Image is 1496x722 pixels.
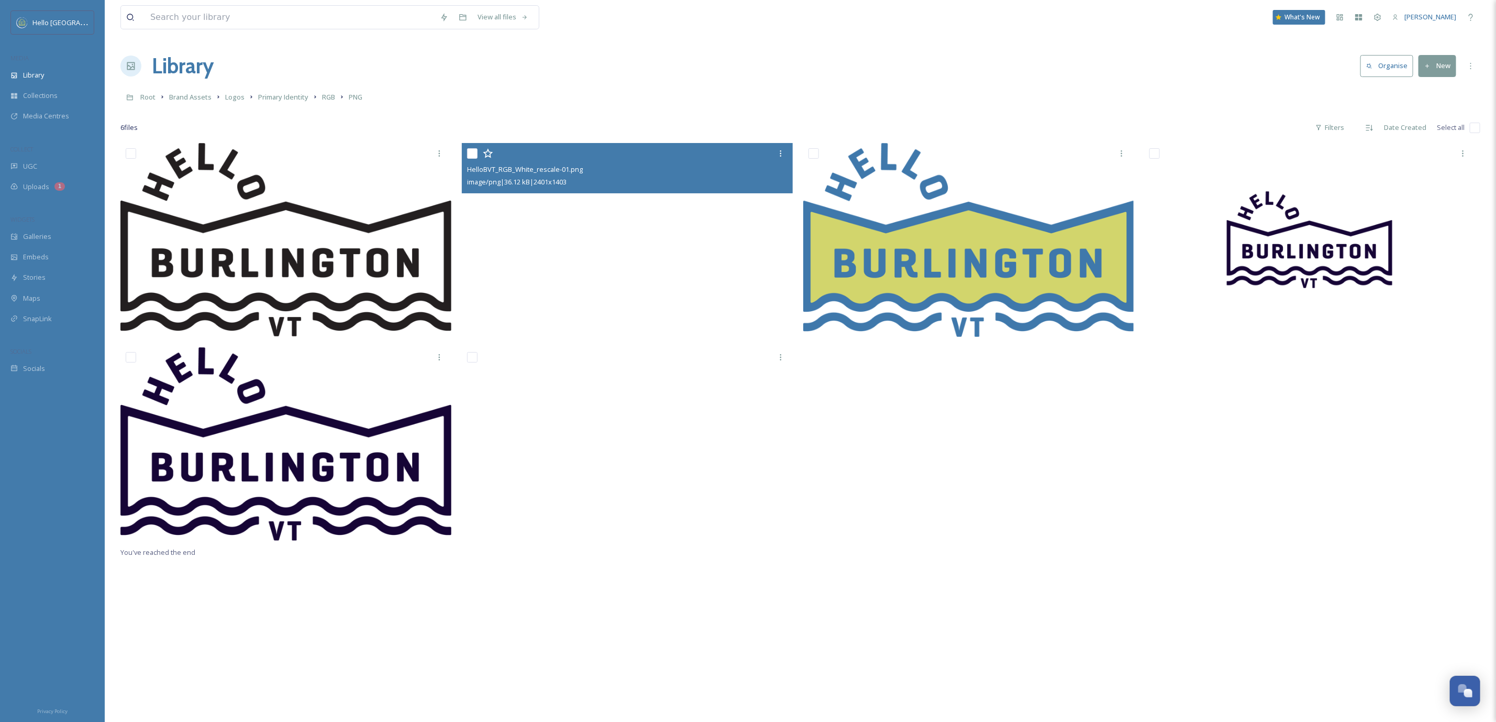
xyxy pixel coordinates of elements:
[23,91,58,101] span: Collections
[1273,10,1325,25] a: What's New
[322,91,335,103] a: RGB
[23,272,46,282] span: Stories
[32,17,117,27] span: Hello [GEOGRAPHIC_DATA]
[37,708,68,715] span: Privacy Policy
[467,165,583,174] span: HelloBVT_RGB_White_rescale-01.png
[462,143,793,336] img: HelloBVT_RGB_White_rescale-01.png
[1360,55,1419,76] a: Organise
[37,704,68,717] a: Privacy Policy
[120,347,451,541] img: HelloBVT_RGB_Navy.png
[140,91,156,103] a: Root
[10,145,33,153] span: COLLECT
[120,143,451,336] img: HelloBVT_RGB_Black.png
[152,50,214,82] a: Library
[23,111,69,121] span: Media Centres
[225,92,245,102] span: Logos
[54,182,65,191] div: 1
[467,177,567,187] span: image/png | 36.12 kB | 2401 x 1403
[1387,7,1461,27] a: [PERSON_NAME]
[145,6,435,29] input: Search your library
[120,123,138,133] span: 6 file s
[23,182,49,192] span: Uploads
[10,54,29,62] span: MEDIA
[1310,117,1349,138] div: Filters
[23,364,45,374] span: Socials
[462,347,793,541] img: HelloBVT_RGB_White.png
[349,91,362,103] a: PNG
[169,92,212,102] span: Brand Assets
[1419,55,1456,76] button: New
[349,92,362,102] span: PNG
[1144,143,1475,336] img: HelloBVT_RGB_Navy_rescale-01.png
[225,91,245,103] a: Logos
[1450,676,1480,706] button: Open Chat
[1404,12,1456,21] span: [PERSON_NAME]
[258,91,308,103] a: Primary Identity
[169,91,212,103] a: Brand Assets
[258,92,308,102] span: Primary Identity
[23,314,52,324] span: SnapLink
[10,215,35,223] span: WIDGETS
[23,161,37,171] span: UGC
[1437,123,1465,133] span: Select all
[17,17,27,28] img: images.png
[120,548,195,557] span: You've reached the end
[322,92,335,102] span: RGB
[23,252,49,262] span: Embeds
[472,7,534,27] a: View all files
[140,92,156,102] span: Root
[1379,117,1432,138] div: Date Created
[10,347,31,355] span: SOCIALS
[23,232,51,242] span: Galleries
[23,293,40,303] span: Maps
[803,143,1134,336] img: HelloBVT_RGB_2Color.png
[1360,55,1413,76] button: Organise
[23,70,44,80] span: Library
